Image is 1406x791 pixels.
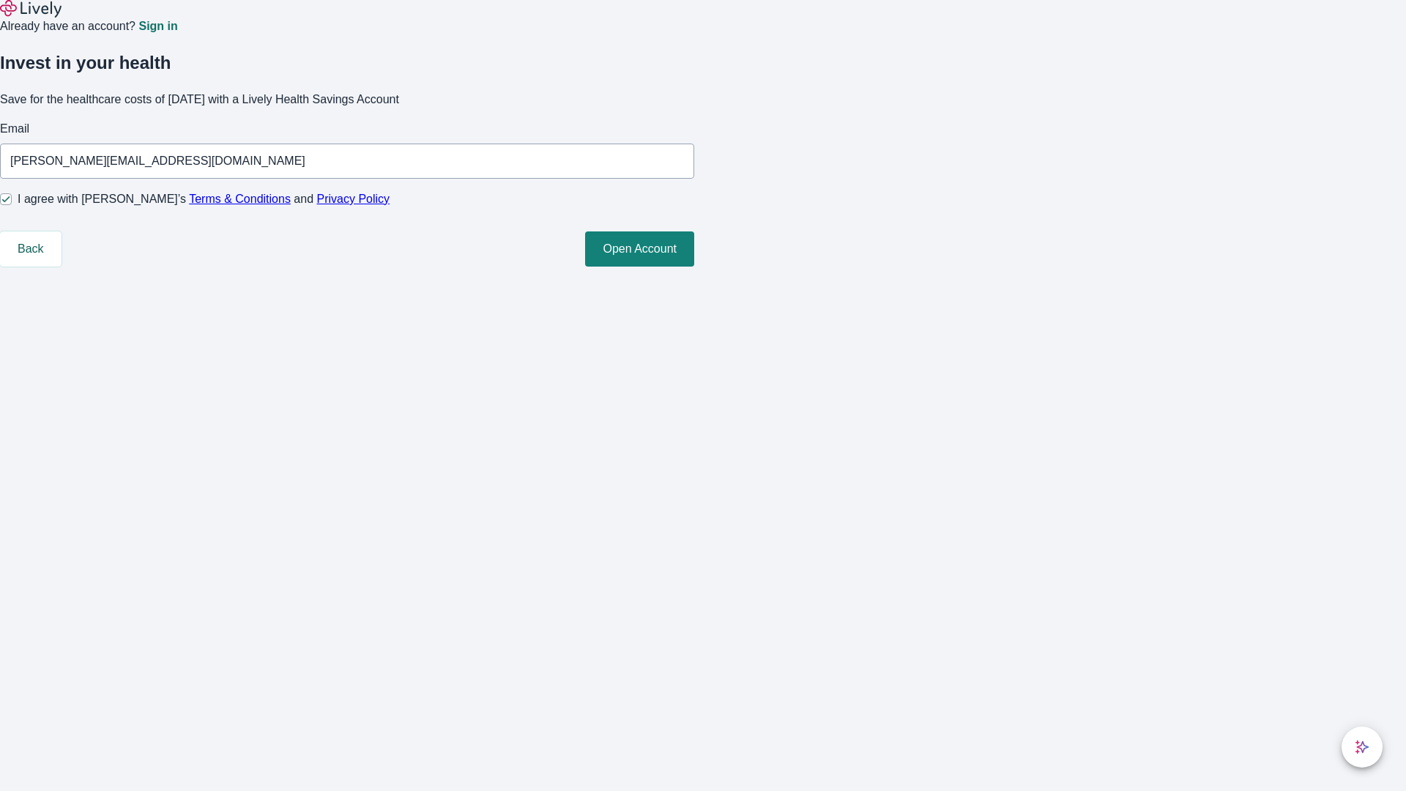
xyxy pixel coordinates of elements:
svg: Lively AI Assistant [1355,740,1369,754]
span: I agree with [PERSON_NAME]’s and [18,190,390,208]
a: Privacy Policy [317,193,390,205]
button: chat [1342,727,1383,768]
button: Open Account [585,231,694,267]
a: Terms & Conditions [189,193,291,205]
a: Sign in [138,21,177,32]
